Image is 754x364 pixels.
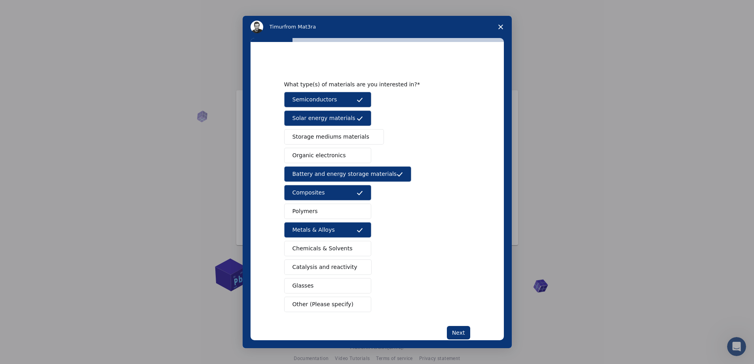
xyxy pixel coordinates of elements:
span: Catalysis and reactivity [292,263,357,271]
button: Catalysis and reactivity [284,259,372,275]
button: Storage mediums materials [284,129,384,145]
span: Storage mediums materials [292,133,369,141]
button: Organic electronics [284,148,371,163]
span: Organic electronics [292,151,346,160]
button: Composites [284,185,371,200]
button: Other (Please specify) [284,297,371,312]
span: Semiconductors [292,95,337,104]
span: Solar energy materials [292,114,355,122]
button: Solar energy materials [284,111,371,126]
button: Polymers [284,204,371,219]
span: Other (Please specify) [292,300,353,309]
span: Timur [270,24,284,30]
span: Composites [292,189,325,197]
span: Polymers [292,207,318,215]
span: Metals & Alloys [292,226,335,234]
img: Profile image for Timur [251,21,263,33]
span: Glasses [292,282,314,290]
span: Battery and energy storage materials [292,170,397,178]
button: Next [447,326,470,339]
span: Close survey [490,16,512,38]
span: Support [16,6,44,13]
button: Glasses [284,278,371,293]
button: Metals & Alloys [284,222,371,238]
button: Battery and energy storage materials [284,166,412,182]
div: What type(s) of materials are you interested in? [284,81,458,88]
button: Semiconductors [284,92,371,107]
button: Chemicals & Solvents [284,241,371,256]
span: from Mat3ra [284,24,316,30]
span: Chemicals & Solvents [292,244,353,253]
